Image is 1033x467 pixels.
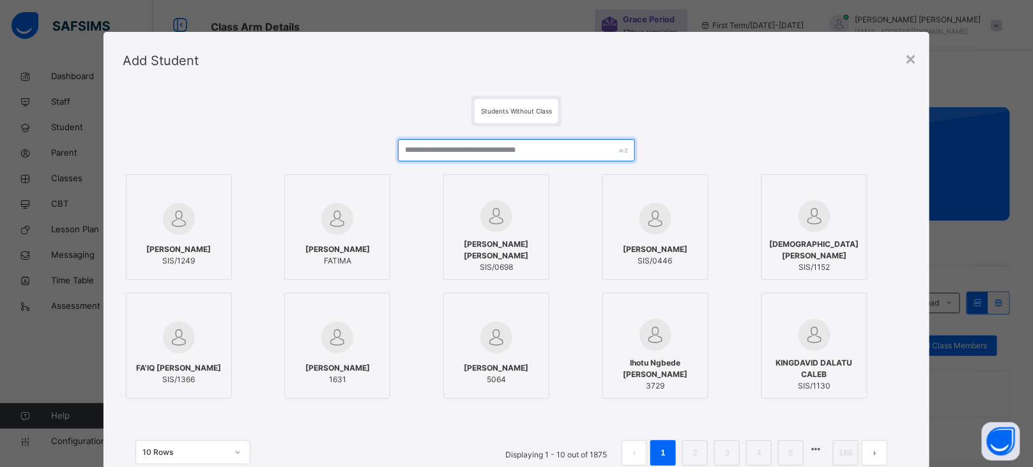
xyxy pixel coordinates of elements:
[163,322,195,353] img: default.svg
[496,440,616,466] li: Displaying 1 - 10 out of 1875
[769,357,861,380] span: KINGDAVID DALATU CALEB
[481,107,552,115] span: Students Without Class
[480,200,512,232] img: default.svg
[905,45,917,71] div: ×
[721,445,733,461] a: 3
[639,319,671,351] img: default.svg
[799,200,830,232] img: default.svg
[305,255,370,267] span: FATIMA
[305,362,370,374] span: [PERSON_NAME]
[146,255,211,267] span: SIS/1249
[650,440,676,466] li: 1
[862,440,887,466] li: 下一页
[657,445,670,461] a: 1
[464,374,529,385] span: 5064
[807,440,825,458] li: 向后 5 页
[982,422,1020,461] button: Open asap
[622,440,647,466] li: 上一页
[623,255,687,267] span: SIS/0446
[785,445,797,461] a: 5
[123,53,199,68] span: Add Student
[689,445,701,461] a: 2
[142,447,227,458] div: 10 Rows
[714,440,740,466] li: 3
[799,319,830,351] img: default.svg
[862,440,887,466] button: next page
[464,362,529,374] span: [PERSON_NAME]
[753,445,765,461] a: 4
[321,322,353,353] img: default.svg
[682,440,708,466] li: 2
[769,262,861,273] span: SIS/1152
[835,445,857,461] a: 188
[305,374,370,385] span: 1631
[321,203,353,235] img: default.svg
[305,244,370,255] span: [PERSON_NAME]
[146,244,211,255] span: [PERSON_NAME]
[769,380,861,392] span: SIS/1130
[480,322,512,353] img: default.svg
[609,357,701,380] span: Ihotu Ngbede [PERSON_NAME]
[833,440,859,466] li: 188
[778,440,804,466] li: 5
[450,239,542,262] span: [PERSON_NAME] [PERSON_NAME]
[746,440,772,466] li: 4
[623,244,687,255] span: [PERSON_NAME]
[450,262,542,273] span: SIS/0698
[163,203,195,235] img: default.svg
[622,440,647,466] button: prev page
[639,203,671,235] img: default.svg
[136,374,221,385] span: SIS/1366
[769,239,861,262] span: [DEMOGRAPHIC_DATA][PERSON_NAME]
[136,362,221,374] span: FA'IQ [PERSON_NAME]
[609,380,701,392] span: 3729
